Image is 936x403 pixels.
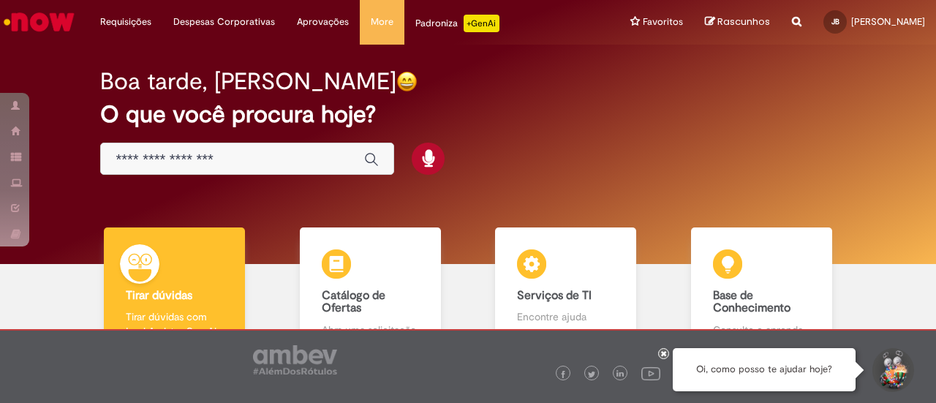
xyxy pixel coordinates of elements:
img: logo_footer_youtube.png [641,364,660,383]
img: ServiceNow [1,7,77,37]
img: logo_footer_facebook.png [559,371,567,378]
span: Aprovações [297,15,349,29]
a: Serviços de TI Encontre ajuda [468,227,664,354]
span: [PERSON_NAME] [851,15,925,28]
span: Requisições [100,15,151,29]
p: Consulte e aprenda [713,323,810,337]
a: Base de Conhecimento Consulte e aprenda [664,227,860,354]
p: Encontre ajuda [517,309,614,324]
h2: O que você procura hoje? [100,102,835,127]
p: +GenAi [464,15,499,32]
p: Abra uma solicitação [322,323,419,337]
img: logo_footer_twitter.png [588,371,595,378]
b: Tirar dúvidas [126,288,192,303]
img: happy-face.png [396,71,418,92]
span: Favoritos [643,15,683,29]
span: JB [831,17,839,26]
span: More [371,15,393,29]
b: Catálogo de Ofertas [322,288,385,316]
h2: Boa tarde, [PERSON_NAME] [100,69,396,94]
div: Oi, como posso te ajudar hoje? [673,348,856,391]
img: logo_footer_ambev_rotulo_gray.png [253,345,337,374]
img: logo_footer_linkedin.png [616,370,624,379]
b: Base de Conhecimento [713,288,790,316]
div: Padroniza [415,15,499,32]
b: Serviços de TI [517,288,592,303]
p: Tirar dúvidas com Lupi Assist e Gen Ai [126,309,223,339]
button: Iniciar Conversa de Suporte [870,348,914,392]
a: Catálogo de Ofertas Abra uma solicitação [273,227,469,354]
span: Despesas Corporativas [173,15,275,29]
a: Tirar dúvidas Tirar dúvidas com Lupi Assist e Gen Ai [77,227,273,354]
span: Rascunhos [717,15,770,29]
a: Rascunhos [705,15,770,29]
